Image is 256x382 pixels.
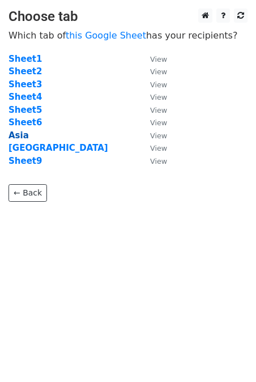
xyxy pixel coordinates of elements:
a: Sheet6 [8,117,42,128]
a: View [139,66,167,77]
a: View [139,54,167,64]
a: View [139,130,167,141]
p: Which tab of has your recipients? [8,29,248,41]
a: View [139,143,167,153]
a: Sheet3 [8,79,42,90]
iframe: Chat Widget [199,328,256,382]
a: View [139,156,167,166]
small: View [150,131,167,140]
a: Sheet1 [8,54,42,64]
a: Asia [8,130,29,141]
small: View [150,93,167,101]
small: View [150,157,167,165]
small: View [150,118,167,127]
a: View [139,92,167,102]
h3: Choose tab [8,9,248,25]
a: Sheet9 [8,156,42,166]
a: this Google Sheet [66,30,146,41]
small: View [150,106,167,114]
a: [GEOGRAPHIC_DATA] [8,143,108,153]
small: View [150,144,167,152]
a: View [139,117,167,128]
small: View [150,80,167,89]
small: View [150,67,167,76]
a: View [139,105,167,115]
a: Sheet5 [8,105,42,115]
a: ← Back [8,184,47,202]
a: Sheet4 [8,92,42,102]
a: Sheet2 [8,66,42,77]
small: View [150,55,167,63]
a: View [139,79,167,90]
